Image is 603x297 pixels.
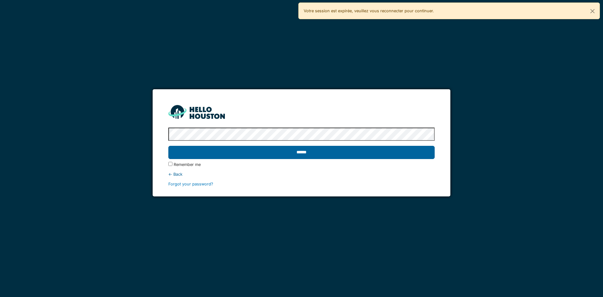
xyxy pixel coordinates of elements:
div: ← Back [168,171,434,177]
a: Forgot your password? [168,182,213,186]
div: Votre session est expirée, veuillez vous reconnecter pour continuer. [298,3,600,19]
img: HH_line-BYnF2_Hg.png [168,105,225,118]
label: Remember me [174,162,201,168]
button: Close [585,3,600,19]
